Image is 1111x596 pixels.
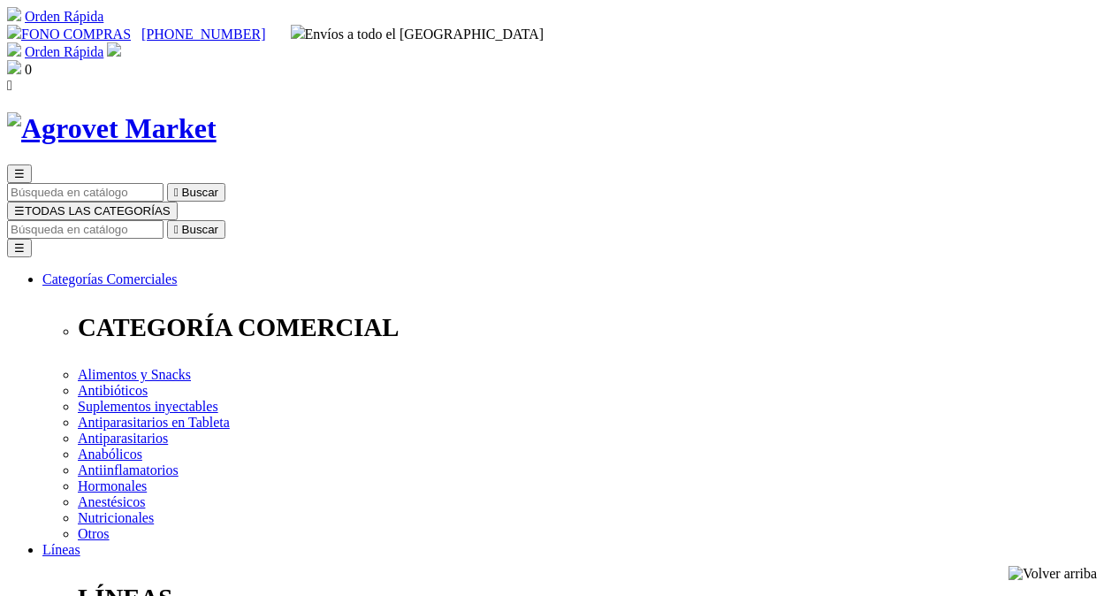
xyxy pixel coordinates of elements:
span: ☰ [14,167,25,180]
img: shopping-bag.svg [7,60,21,74]
input: Buscar [7,220,164,239]
button: ☰TODAS LAS CATEGORÍAS [7,202,178,220]
a: Nutricionales [78,510,154,525]
a: Anabólicos [78,447,142,462]
a: Otros [78,526,110,541]
p: CATEGORÍA COMERCIAL [78,313,1104,342]
img: phone.svg [7,25,21,39]
a: Antiinflamatorios [78,462,179,478]
a: Hormonales [78,478,147,493]
button:  Buscar [167,220,225,239]
a: Antiparasitarios [78,431,168,446]
a: [PHONE_NUMBER] [141,27,265,42]
i:  [7,78,12,93]
img: delivery-truck.svg [291,25,305,39]
span: 0 [25,62,32,77]
span: Envíos a todo el [GEOGRAPHIC_DATA] [291,27,544,42]
i:  [174,223,179,236]
a: Líneas [42,542,80,557]
button:  Buscar [167,183,225,202]
img: Agrovet Market [7,112,217,145]
button: ☰ [7,164,32,183]
a: Acceda a su cuenta de cliente [107,44,121,59]
button: ☰ [7,239,32,257]
a: Antibióticos [78,383,148,398]
a: FONO COMPRAS [7,27,131,42]
input: Buscar [7,183,164,202]
img: Volver arriba [1008,566,1097,582]
a: Orden Rápida [25,44,103,59]
img: user.svg [107,42,121,57]
a: Categorías Comerciales [42,271,177,287]
a: Orden Rápida [25,9,103,24]
img: shopping-cart.svg [7,7,21,21]
a: Anestésicos [78,494,145,509]
a: Alimentos y Snacks [78,367,191,382]
a: Antiparasitarios en Tableta [78,415,230,430]
span: Buscar [182,223,218,236]
a: Suplementos inyectables [78,399,218,414]
span: ☰ [14,204,25,218]
span: Buscar [182,186,218,199]
i:  [174,186,179,199]
img: shopping-cart.svg [7,42,21,57]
